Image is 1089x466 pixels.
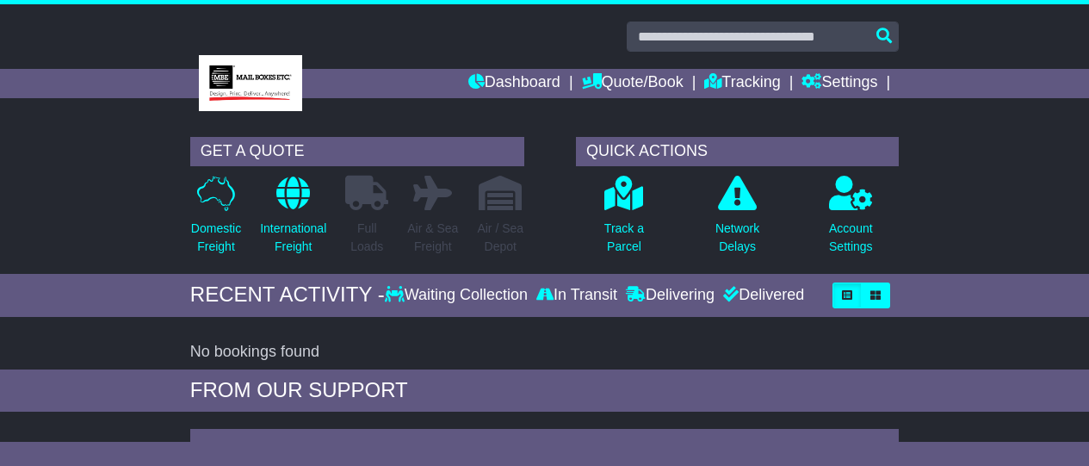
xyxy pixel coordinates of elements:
img: MBE Bulimba [199,55,302,111]
a: Dashboard [468,69,560,98]
div: Delivering [622,286,719,305]
div: GET A QUOTE [190,137,524,166]
div: FROM OUR SUPPORT [190,378,899,403]
div: No bookings found [190,343,899,362]
p: Air & Sea Freight [407,220,458,256]
a: Settings [801,69,877,98]
a: AccountSettings [828,175,874,265]
a: DomesticFreight [190,175,242,265]
a: NetworkDelays [715,175,760,265]
div: RECENT ACTIVITY - [190,283,385,308]
p: Domestic Freight [191,220,241,256]
p: International Freight [260,220,326,256]
div: Waiting Collection [385,286,532,305]
a: Track aParcel [603,175,645,265]
p: Network Delays [715,220,759,256]
p: Track a Parcel [604,220,644,256]
div: Delivered [719,286,804,305]
div: In Transit [532,286,622,305]
p: Account Settings [829,220,873,256]
a: Quote/Book [582,69,684,98]
a: InternationalFreight [259,175,327,265]
p: Full Loads [345,220,388,256]
div: QUICK ACTIONS [576,137,899,166]
a: Tracking [704,69,780,98]
p: Air / Sea Depot [477,220,523,256]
